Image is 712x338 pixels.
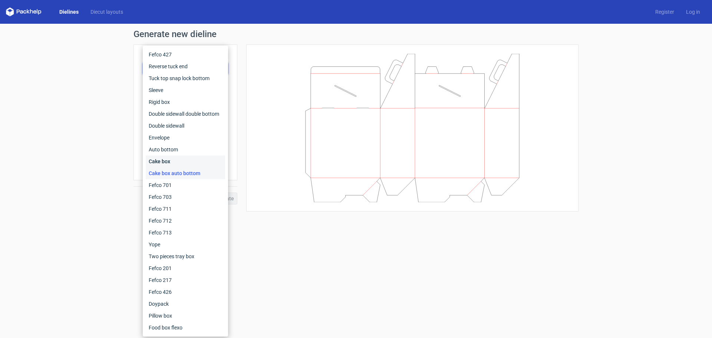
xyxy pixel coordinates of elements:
div: Fefco 426 [146,286,225,298]
div: Double sidewall [146,120,225,132]
div: Envelope [146,132,225,144]
div: Tuck top snap lock bottom [146,72,225,84]
div: Fefco 427 [146,49,225,60]
div: Cake box [146,155,225,167]
div: Fefco 713 [146,227,225,239]
div: Fefco 201 [146,262,225,274]
div: Auto bottom [146,144,225,155]
div: Fefco 703 [146,191,225,203]
div: Doypack [146,298,225,310]
div: Yope [146,239,225,250]
a: Register [649,8,680,16]
div: Fefco 712 [146,215,225,227]
div: Food box flexo [146,322,225,334]
div: Cake box auto bottom [146,167,225,179]
div: Reverse tuck end [146,60,225,72]
div: Two pieces tray box [146,250,225,262]
div: Fefco 711 [146,203,225,215]
div: Pillow box [146,310,225,322]
h1: Generate new dieline [133,30,578,39]
div: Fefco 701 [146,179,225,191]
a: Log in [680,8,706,16]
div: Double sidewall double bottom [146,108,225,120]
a: Dielines [53,8,85,16]
a: Diecut layouts [85,8,129,16]
div: Fefco 217 [146,274,225,286]
div: Rigid box [146,96,225,108]
div: Sleeve [146,84,225,96]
